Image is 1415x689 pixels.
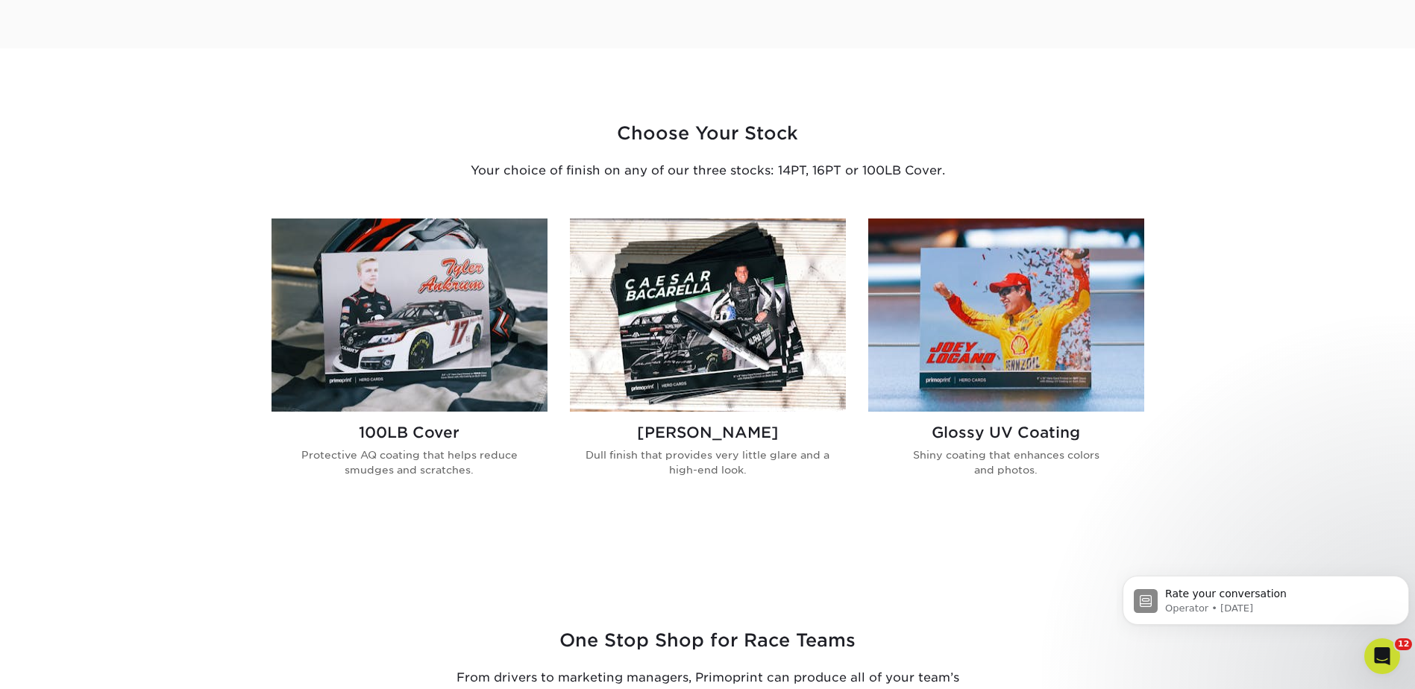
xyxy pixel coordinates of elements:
[272,218,548,412] img: 100LB Gloss Race Hero Card
[1395,638,1412,650] span: 12
[283,447,536,478] p: Protective AQ coating that helps reduce smudges and scratches.
[868,218,1144,412] img: Glossy UV Coated Autograph Cards
[272,627,1144,654] h3: One Stop Shop for Race Teams
[272,120,1144,147] h3: Choose Your Stock
[1364,638,1400,674] iframe: Intercom live chat
[272,218,548,502] a: 100LB Gloss Race Hero Card 100LB Cover Protective AQ coating that helps reduce smudges and scratc...
[570,218,846,412] img: Matte NASCAR Hero Cards
[582,424,834,441] h2: [PERSON_NAME]
[1117,544,1415,649] iframe: Intercom notifications message
[582,447,834,478] p: Dull finish that provides very little glare and a high-end look.
[880,424,1132,441] h2: Glossy UV Coating
[283,424,536,441] h2: 100LB Cover
[880,447,1132,478] p: Shiny coating that enhances colors and photos.
[570,218,846,502] a: Matte NASCAR Hero Cards [PERSON_NAME] Dull finish that provides very little glare and a high-end ...
[391,159,1025,183] p: Your choice of finish on any of our three stocks: 14PT, 16PT or 100LB Cover.
[868,218,1144,502] a: Glossy UV Coated Autograph Cards Glossy UV Coating Shiny coating that enhances colors and photos.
